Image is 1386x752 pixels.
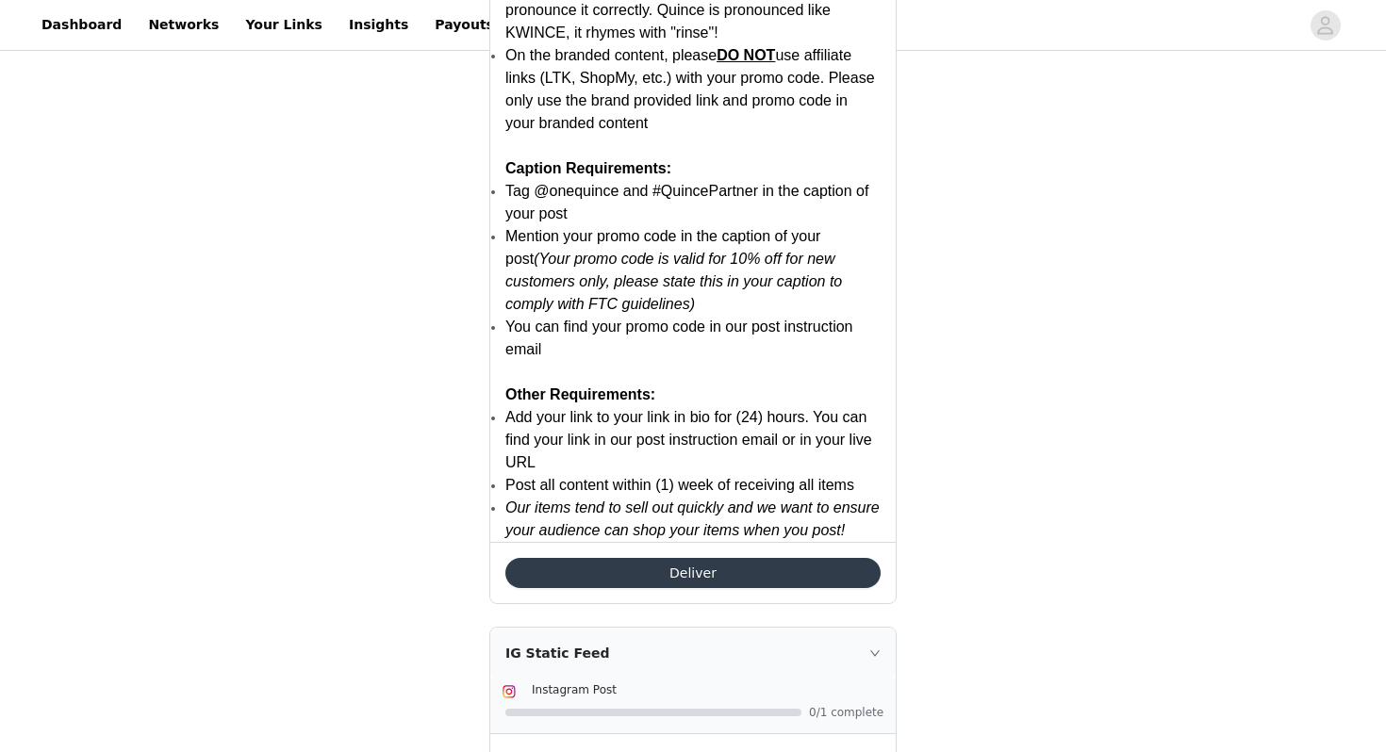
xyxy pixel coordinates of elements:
span: You can find your promo code in our post instruction email [505,319,853,357]
span: Add your link to your link in bio for (24) hours. You can find your link in our post instruction ... [505,409,872,470]
span: DO NOT [717,47,775,63]
em: Our items tend to sell out quickly and we want to ensure your audience can shop your items when y... [505,499,880,538]
div: icon: rightIG Static Feed [490,628,896,678]
button: Deliver [505,558,881,588]
em: (Your promo code is valid for 10% off for new customers only, please state this in your caption t... [505,251,842,312]
a: Payouts [423,4,505,46]
strong: Other Requirements: [505,386,655,402]
a: Your Links [234,4,334,46]
a: Dashboard [30,4,133,46]
div: avatar [1316,10,1334,41]
span: Instagram Post [532,683,617,696]
span: Tag @onequince and #QuincePartner in the caption of your post [505,183,868,221]
i: icon: right [869,647,881,659]
span: On the branded content, please use affiliate links (LTK, ShopMy, etc.) with your promo code. Plea... [505,47,875,131]
a: Insights [338,4,420,46]
a: Networks [137,4,230,46]
span: Post all content within (1) week of receiving all items [505,477,854,493]
span: 0/1 complete [809,707,884,718]
strong: Caption Requirements: [505,160,671,176]
span: Mention your promo code in the caption of your post [505,228,842,312]
img: Instagram Icon [502,684,517,699]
